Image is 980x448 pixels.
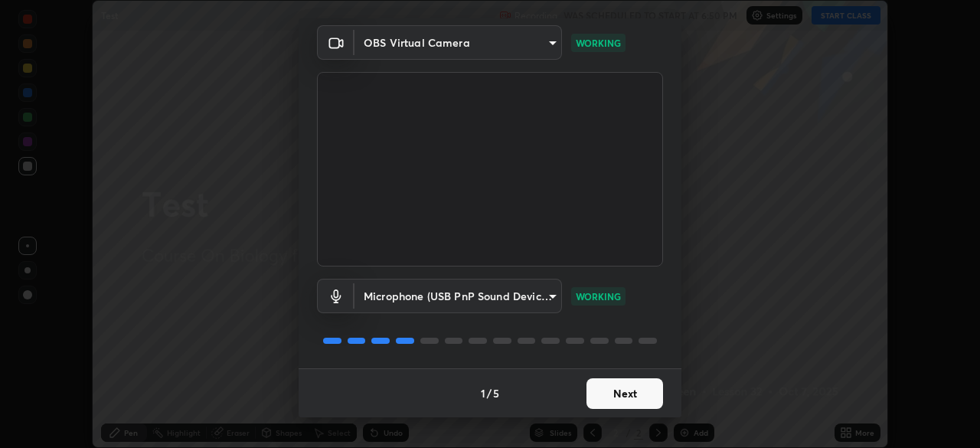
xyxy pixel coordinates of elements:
[481,385,485,401] h4: 1
[576,289,621,303] p: WORKING
[354,25,562,60] div: OBS Virtual Camera
[586,378,663,409] button: Next
[354,279,562,313] div: OBS Virtual Camera
[487,385,492,401] h4: /
[576,36,621,50] p: WORKING
[493,385,499,401] h4: 5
